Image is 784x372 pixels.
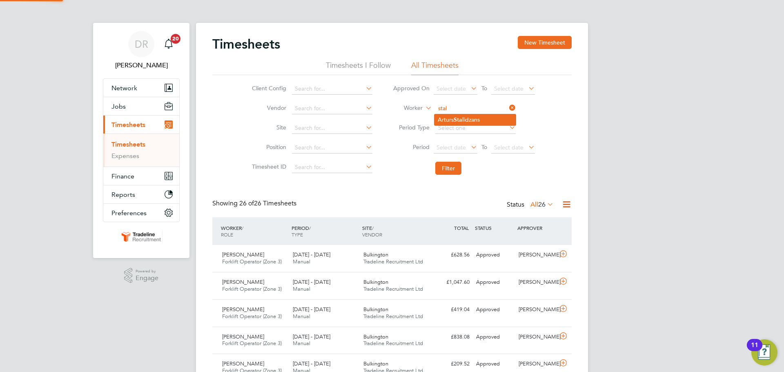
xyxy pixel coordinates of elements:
span: Forklift Operator (Zone 3) [222,258,282,265]
li: Timesheets I Follow [326,60,391,75]
span: Select date [494,85,523,92]
label: Position [249,143,286,151]
a: Expenses [111,152,139,160]
button: New Timesheet [518,36,572,49]
label: All [530,200,554,209]
span: Forklift Operator (Zone 3) [222,340,282,347]
span: [DATE] - [DATE] [293,333,330,340]
span: Select date [437,85,466,92]
a: Go to home page [103,230,180,243]
span: Bulkington [363,251,388,258]
div: [PERSON_NAME] [515,276,558,289]
span: To [479,83,490,94]
div: £628.56 [430,248,473,262]
a: 20 [160,31,177,57]
span: Powered by [136,268,158,275]
span: Finance [111,172,134,180]
div: 11 [751,345,758,356]
div: [PERSON_NAME] [515,357,558,371]
button: Filter [435,162,461,175]
span: Preferences [111,209,147,217]
div: £419.04 [430,303,473,316]
label: Client Config [249,85,286,92]
span: [DATE] - [DATE] [293,306,330,313]
button: Open Resource Center, 11 new notifications [751,339,777,365]
label: Site [249,124,286,131]
label: Period Type [393,124,430,131]
span: [DATE] - [DATE] [293,360,330,367]
span: To [479,142,490,152]
span: Tradeline Recruitment Ltd [363,340,423,347]
label: Worker [386,104,423,112]
span: Reports [111,191,135,198]
span: Tradeline Recruitment Ltd [363,258,423,265]
div: WORKER [219,221,290,242]
span: / [242,225,243,231]
input: Search for... [292,123,372,134]
span: Bulkington [363,333,388,340]
label: Approved On [393,85,430,92]
input: Select one [435,123,516,134]
h2: Timesheets [212,36,280,52]
button: Jobs [103,97,179,115]
button: Reports [103,185,179,203]
li: Arturs idzans [434,114,516,125]
span: 26 [538,200,546,209]
span: [PERSON_NAME] [222,278,264,285]
button: Finance [103,167,179,185]
span: / [309,225,311,231]
div: Showing [212,199,298,208]
div: Timesheets [103,134,179,167]
span: 20 [171,34,180,44]
div: [PERSON_NAME] [515,303,558,316]
li: All Timesheets [411,60,459,75]
span: Manual [293,258,310,265]
div: £1,047.60 [430,276,473,289]
span: Select date [437,144,466,151]
span: Manual [293,340,310,347]
b: Stal [454,116,464,123]
span: [PERSON_NAME] [222,306,264,313]
nav: Main navigation [93,23,189,258]
span: [PERSON_NAME] [222,251,264,258]
div: STATUS [473,221,515,235]
span: Tradeline Recruitment Ltd [363,285,423,292]
span: [DATE] - [DATE] [293,278,330,285]
span: DR [135,39,148,49]
div: Approved [473,303,515,316]
span: VENDOR [362,231,382,238]
a: Powered byEngage [124,268,159,283]
div: Approved [473,248,515,262]
span: ROLE [221,231,233,238]
span: 26 Timesheets [239,199,296,207]
div: £838.08 [430,330,473,344]
span: Bulkington [363,306,388,313]
span: Jobs [111,102,126,110]
input: Search for... [292,103,372,114]
div: PERIOD [290,221,360,242]
span: Forklift Operator (Zone 3) [222,285,282,292]
a: Timesheets [111,140,145,148]
span: [PERSON_NAME] [222,360,264,367]
span: TOTAL [454,225,469,231]
img: tradelinerecruitment-logo-retina.png [120,230,163,243]
a: DR[PERSON_NAME] [103,31,180,70]
span: Forklift Operator (Zone 3) [222,313,282,320]
span: Bulkington [363,278,388,285]
input: Search for... [292,142,372,154]
input: Search for... [292,162,372,173]
div: APPROVER [515,221,558,235]
div: SITE [360,221,431,242]
div: Approved [473,357,515,371]
button: Network [103,79,179,97]
input: Search for... [435,103,516,114]
span: 26 of [239,199,254,207]
label: Timesheet ID [249,163,286,170]
span: Demi Richens [103,60,180,70]
label: Vendor [249,104,286,111]
span: Manual [293,285,310,292]
span: Tradeline Recruitment Ltd [363,313,423,320]
span: Bulkington [363,360,388,367]
span: / [372,225,374,231]
div: [PERSON_NAME] [515,248,558,262]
